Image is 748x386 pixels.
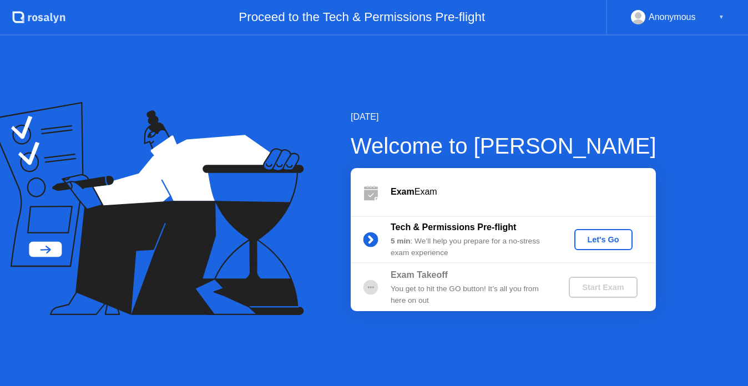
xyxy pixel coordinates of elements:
[574,229,633,250] button: Let's Go
[569,277,637,298] button: Start Exam
[391,270,448,280] b: Exam Takeoff
[719,10,724,24] div: ▼
[391,187,415,196] b: Exam
[391,185,656,199] div: Exam
[573,283,633,292] div: Start Exam
[391,236,550,258] div: : We’ll help you prepare for a no-stress exam experience
[579,235,628,244] div: Let's Go
[391,222,516,232] b: Tech & Permissions Pre-flight
[391,237,411,245] b: 5 min
[351,129,656,162] div: Welcome to [PERSON_NAME]
[351,110,656,124] div: [DATE]
[649,10,696,24] div: Anonymous
[391,283,550,306] div: You get to hit the GO button! It’s all you from here on out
